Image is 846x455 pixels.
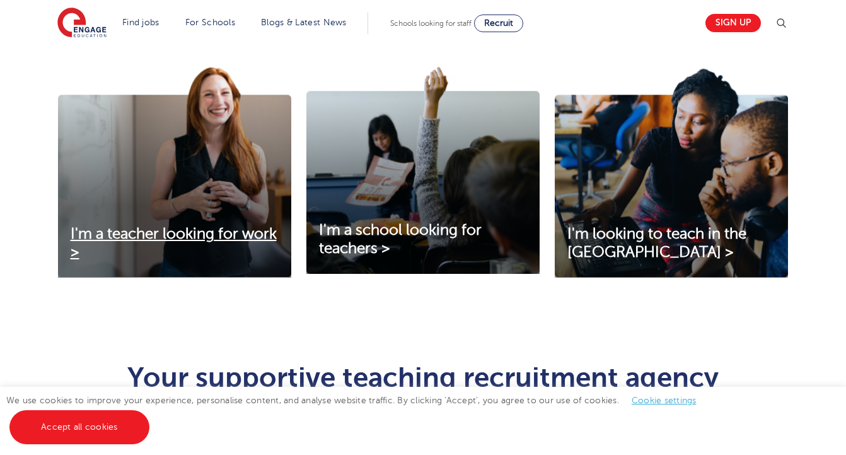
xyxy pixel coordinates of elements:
[71,225,277,261] span: I'm a teacher looking for work >
[555,225,788,262] a: I'm looking to teach in the [GEOGRAPHIC_DATA] >
[6,396,709,432] span: We use cookies to improve your experience, personalise content, and analyse website traffic. By c...
[555,67,788,278] img: I'm looking to teach in the UK
[632,396,697,405] a: Cookie settings
[9,410,149,444] a: Accept all cookies
[261,18,347,27] a: Blogs & Latest News
[306,222,540,258] a: I'm a school looking for teachers >
[58,225,291,262] a: I'm a teacher looking for work >
[306,67,540,274] img: I'm a school looking for teachers
[484,18,513,28] span: Recruit
[705,14,761,32] a: Sign up
[122,18,159,27] a: Find jobs
[57,8,107,39] img: Engage Education
[474,15,523,32] a: Recruit
[58,67,291,278] img: I'm a teacher looking for work
[185,18,235,27] a: For Schools
[319,222,482,257] span: I'm a school looking for teachers >
[114,363,733,391] h1: Your supportive teaching recruitment agency
[390,19,472,28] span: Schools looking for staff
[567,225,746,261] span: I'm looking to teach in the [GEOGRAPHIC_DATA] >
